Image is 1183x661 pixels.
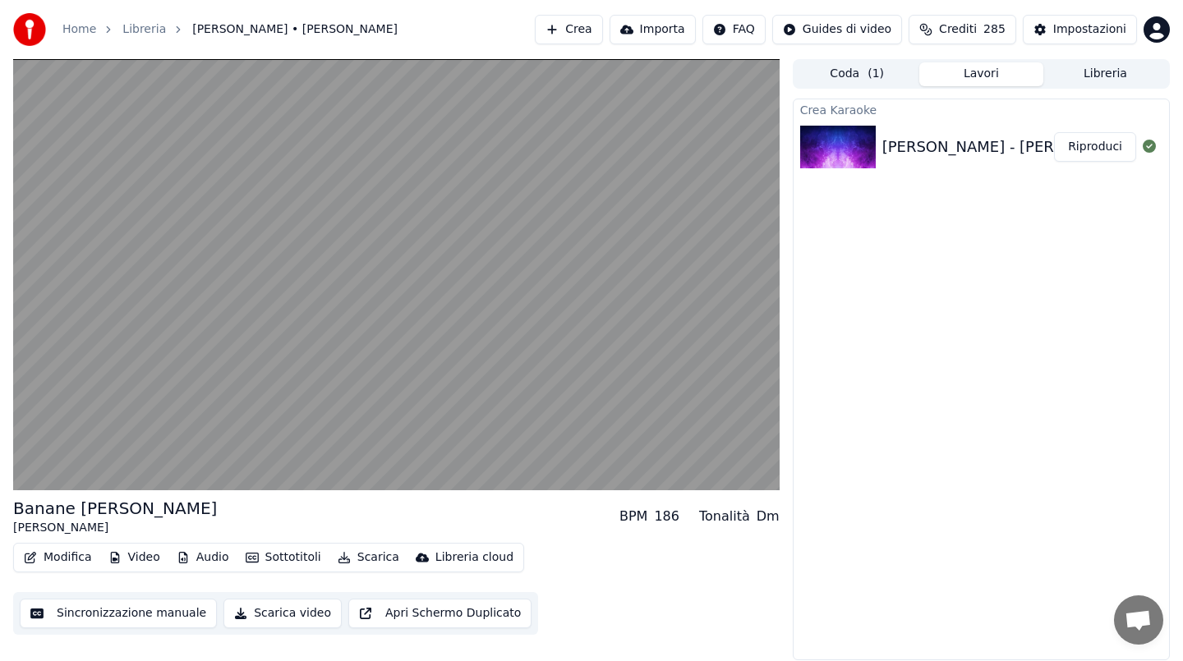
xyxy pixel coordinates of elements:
[223,599,342,628] button: Scarica video
[868,66,884,82] span: ( 1 )
[122,21,166,38] a: Libreria
[882,135,1143,158] div: [PERSON_NAME] - [PERSON_NAME]
[13,520,217,536] div: [PERSON_NAME]
[102,546,167,569] button: Video
[535,15,602,44] button: Crea
[757,507,780,526] div: Dm
[699,507,750,526] div: Tonalità
[702,15,766,44] button: FAQ
[610,15,696,44] button: Importa
[772,15,902,44] button: Guides di video
[13,497,217,520] div: Banane [PERSON_NAME]
[619,507,647,526] div: BPM
[1114,595,1163,645] div: Aprire la chat
[17,546,99,569] button: Modifica
[919,62,1043,86] button: Lavori
[348,599,532,628] button: Apri Schermo Duplicato
[794,99,1169,119] div: Crea Karaoke
[1053,21,1126,38] div: Impostazioni
[939,21,977,38] span: Crediti
[1043,62,1167,86] button: Libreria
[13,13,46,46] img: youka
[20,599,217,628] button: Sincronizzazione manuale
[239,546,328,569] button: Sottotitoli
[62,21,398,38] nav: breadcrumb
[192,21,398,38] span: [PERSON_NAME] • [PERSON_NAME]
[983,21,1006,38] span: 285
[654,507,679,526] div: 186
[1054,132,1136,162] button: Riproduci
[909,15,1016,44] button: Crediti285
[62,21,96,38] a: Home
[331,546,406,569] button: Scarica
[795,62,919,86] button: Coda
[1023,15,1137,44] button: Impostazioni
[170,546,236,569] button: Audio
[435,549,513,566] div: Libreria cloud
